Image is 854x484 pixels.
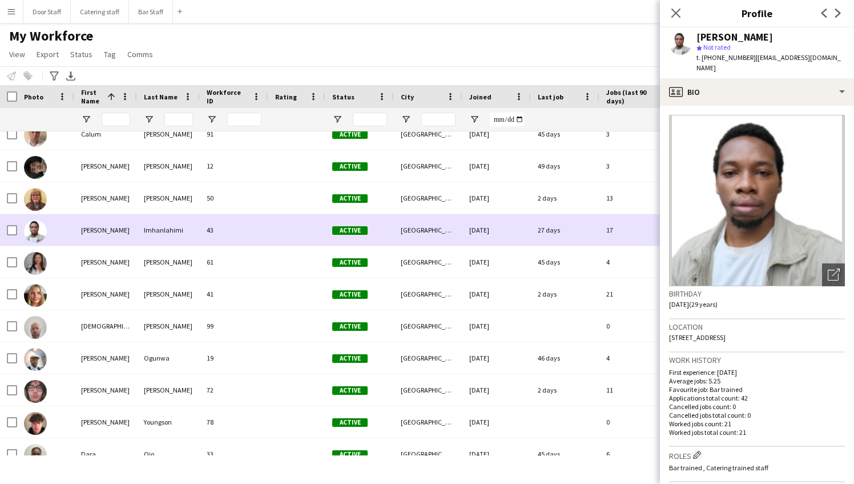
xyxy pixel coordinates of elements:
[81,114,91,125] button: Open Filter Menu
[703,43,731,51] span: Not rated
[538,93,563,101] span: Last job
[137,150,200,182] div: [PERSON_NAME]
[74,246,137,278] div: [PERSON_NAME]
[137,118,200,150] div: [PERSON_NAME]
[394,246,462,278] div: [GEOGRAPHIC_DATA]
[599,310,674,342] div: 0
[207,114,217,125] button: Open Filter Menu
[669,289,845,299] h3: Birthday
[74,438,137,470] div: Dara
[394,438,462,470] div: [GEOGRAPHIC_DATA]
[137,214,200,246] div: Imhanlahimi
[696,32,773,42] div: [PERSON_NAME]
[332,194,368,203] span: Active
[275,93,297,101] span: Rating
[137,278,200,310] div: [PERSON_NAME]
[462,214,531,246] div: [DATE]
[669,300,718,309] span: [DATE] (29 years)
[200,310,268,342] div: 99
[606,88,653,105] span: Jobs (last 90 days)
[123,47,158,62] a: Comms
[490,113,524,126] input: Joined Filter Input
[24,220,47,243] img: Cassidy Imhanlahimi
[200,278,268,310] div: 41
[462,374,531,406] div: [DATE]
[660,6,854,21] h3: Profile
[102,113,130,126] input: First Name Filter Input
[531,246,599,278] div: 45 days
[9,27,93,45] span: My Workforce
[394,118,462,150] div: [GEOGRAPHIC_DATA]
[332,290,368,299] span: Active
[200,214,268,246] div: 43
[144,114,154,125] button: Open Filter Menu
[74,374,137,406] div: [PERSON_NAME]
[32,47,63,62] a: Export
[660,78,854,106] div: Bio
[531,150,599,182] div: 49 days
[599,438,674,470] div: 6
[70,49,92,59] span: Status
[531,374,599,406] div: 2 days
[669,115,845,286] img: Crew avatar or photo
[669,368,845,377] p: First experience: [DATE]
[332,418,368,427] span: Active
[599,342,674,374] div: 4
[74,214,137,246] div: [PERSON_NAME]
[5,47,30,62] a: View
[332,258,368,267] span: Active
[144,93,178,101] span: Last Name
[669,449,845,461] h3: Roles
[669,428,845,437] p: Worked jobs total count: 21
[99,47,120,62] a: Tag
[462,438,531,470] div: [DATE]
[71,1,129,23] button: Catering staff
[531,278,599,310] div: 2 days
[696,53,841,72] span: | [EMAIL_ADDRESS][DOMAIN_NAME]
[200,150,268,182] div: 12
[469,114,480,125] button: Open Filter Menu
[332,114,343,125] button: Open Filter Menu
[332,226,368,235] span: Active
[599,118,674,150] div: 3
[332,386,368,395] span: Active
[531,182,599,214] div: 2 days
[24,380,47,403] img: Connor Fowles
[200,118,268,150] div: 91
[332,450,368,459] span: Active
[207,88,248,105] span: Workforce ID
[137,246,200,278] div: [PERSON_NAME]
[200,182,268,214] div: 50
[227,113,261,126] input: Workforce ID Filter Input
[599,150,674,182] div: 3
[137,310,200,342] div: [PERSON_NAME]
[394,278,462,310] div: [GEOGRAPHIC_DATA]
[353,113,387,126] input: Status Filter Input
[421,113,456,126] input: City Filter Input
[9,49,25,59] span: View
[531,438,599,470] div: 45 days
[462,406,531,438] div: [DATE]
[822,263,845,286] div: Open photos pop-in
[104,49,116,59] span: Tag
[164,113,193,126] input: Last Name Filter Input
[669,402,845,411] p: Cancelled jobs count: 0
[24,252,47,275] img: Charley Craig
[200,406,268,438] div: 78
[24,156,47,179] img: Cameron Miller
[462,246,531,278] div: [DATE]
[129,1,173,23] button: Bar Staff
[394,406,462,438] div: [GEOGRAPHIC_DATA]
[462,278,531,310] div: [DATE]
[401,93,414,101] span: City
[24,93,43,101] span: Photo
[137,182,200,214] div: [PERSON_NAME]
[332,130,368,139] span: Active
[81,88,103,105] span: First Name
[531,342,599,374] div: 46 days
[74,310,137,342] div: [DEMOGRAPHIC_DATA]
[401,114,411,125] button: Open Filter Menu
[200,342,268,374] div: 19
[599,278,674,310] div: 21
[24,284,47,307] img: Chloe Rennie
